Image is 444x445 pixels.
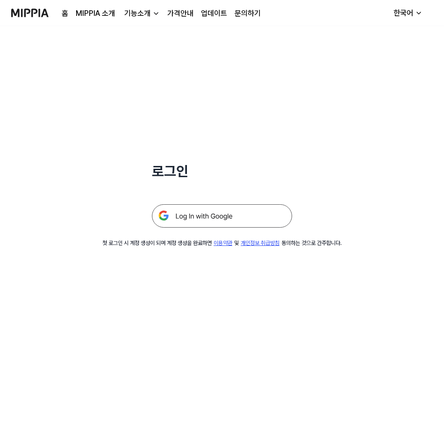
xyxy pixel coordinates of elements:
div: 첫 로그인 시 계정 생성이 되며 계정 생성을 완료하면 및 동의하는 것으로 간주합니다. [102,239,342,247]
div: 한국어 [392,7,415,19]
a: 업데이트 [201,8,227,19]
img: 구글 로그인 버튼 [152,204,292,228]
a: 이용약관 [214,240,232,246]
a: 가격안내 [167,8,193,19]
a: 문의하기 [235,8,261,19]
img: down [152,10,160,17]
button: 기능소개 [122,8,160,19]
div: 기능소개 [122,8,152,19]
h1: 로그인 [152,161,292,182]
a: 개인정보 취급방침 [241,240,279,246]
button: 한국어 [386,4,428,22]
a: MIPPIA 소개 [76,8,115,19]
a: 홈 [62,8,68,19]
